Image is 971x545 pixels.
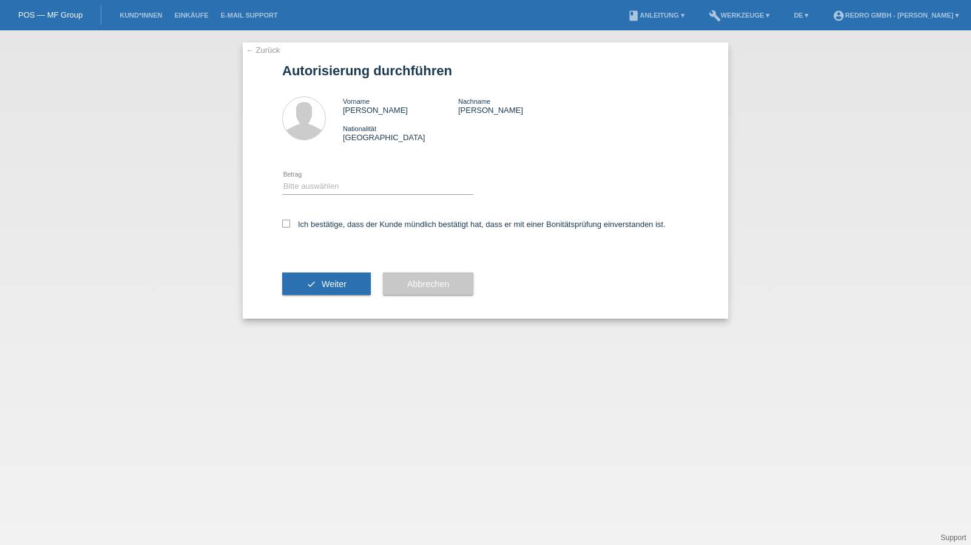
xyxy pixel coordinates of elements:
[215,12,284,19] a: E-Mail Support
[827,12,965,19] a: account_circleRedro GmbH - [PERSON_NAME] ▾
[709,10,721,22] i: build
[282,220,666,229] label: Ich bestätige, dass der Kunde mündlich bestätigt hat, dass er mit einer Bonitätsprüfung einversta...
[941,533,966,542] a: Support
[458,98,490,105] span: Nachname
[282,63,689,78] h1: Autorisierung durchführen
[282,272,371,296] button: check Weiter
[113,12,168,19] a: Kund*innen
[383,272,473,296] button: Abbrechen
[788,12,814,19] a: DE ▾
[628,10,640,22] i: book
[343,125,376,132] span: Nationalität
[168,12,214,19] a: Einkäufe
[833,10,845,22] i: account_circle
[343,124,458,142] div: [GEOGRAPHIC_DATA]
[322,279,347,289] span: Weiter
[306,279,316,289] i: check
[621,12,690,19] a: bookAnleitung ▾
[407,279,449,289] span: Abbrechen
[246,46,280,55] a: ← Zurück
[18,10,83,19] a: POS — MF Group
[343,98,370,105] span: Vorname
[458,96,573,115] div: [PERSON_NAME]
[703,12,776,19] a: buildWerkzeuge ▾
[343,96,458,115] div: [PERSON_NAME]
